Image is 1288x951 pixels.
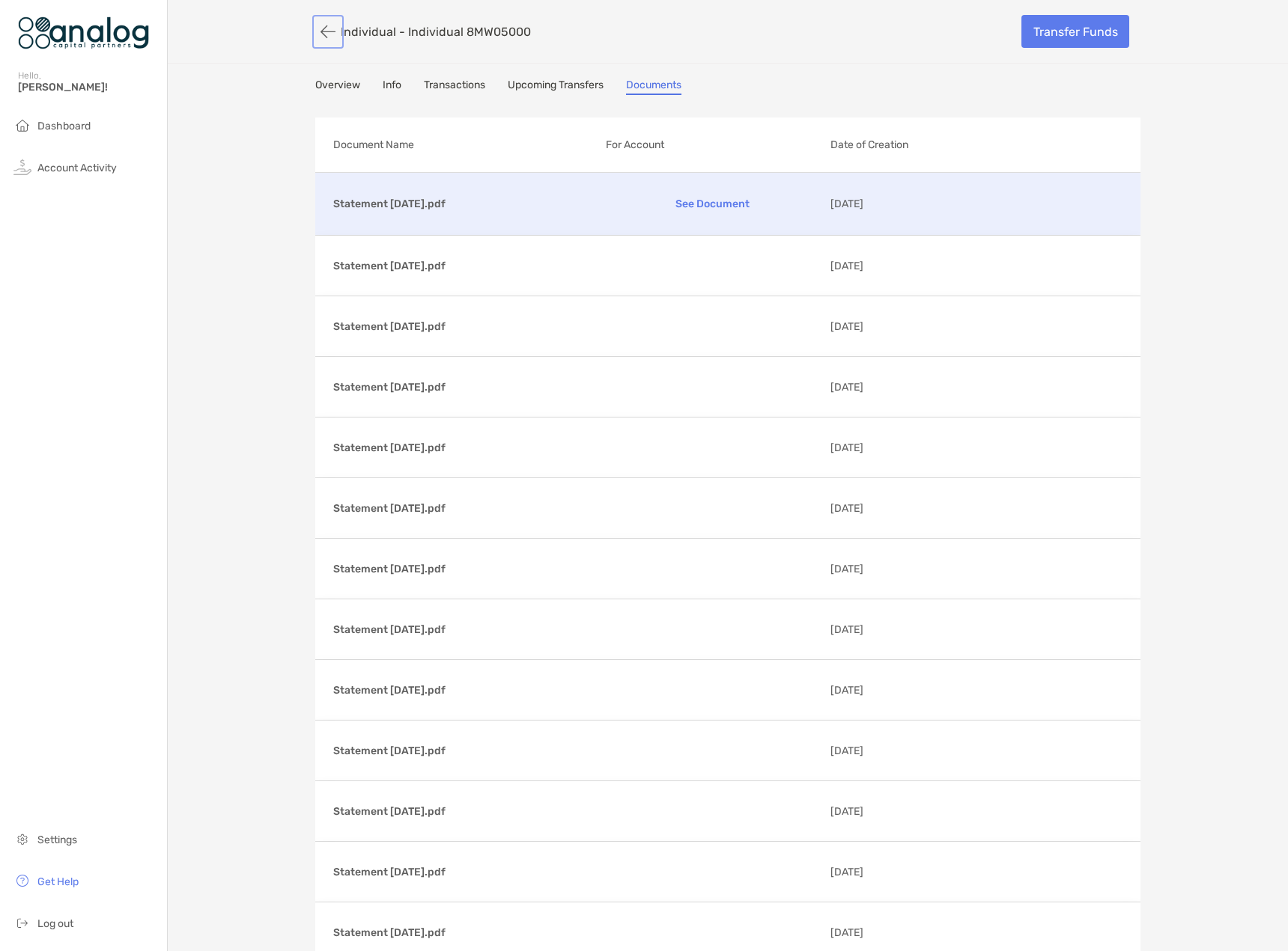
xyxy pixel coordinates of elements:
[830,195,949,213] p: [DATE]
[333,135,594,154] p: Document Name
[1021,15,1129,48] a: Transfer Funds
[333,802,594,821] p: Statement [DATE].pdf
[333,560,594,578] p: Statement [DATE].pdf
[37,162,117,174] span: Account Activity
[333,438,594,457] p: Statement [DATE].pdf
[830,560,949,578] p: [DATE]
[333,499,594,518] p: Statement [DATE].pdf
[830,438,949,457] p: [DATE]
[333,681,594,700] p: Statement [DATE].pdf
[18,81,158,94] span: [PERSON_NAME]!
[508,79,604,95] a: Upcoming Transfers
[13,914,31,932] img: logout icon
[830,681,949,700] p: [DATE]
[830,317,949,336] p: [DATE]
[13,158,31,176] img: activity icon
[37,875,79,888] span: Get Help
[341,25,531,39] p: Individual - Individual 8MW05000
[830,378,949,397] p: [DATE]
[830,863,949,881] p: [DATE]
[37,917,73,930] span: Log out
[315,79,360,95] a: Overview
[606,191,819,217] p: See Document
[830,620,949,639] p: [DATE]
[37,120,91,132] span: Dashboard
[830,741,949,760] p: [DATE]
[626,79,681,95] a: Documents
[333,195,594,213] p: Statement [DATE].pdf
[18,6,149,60] img: Zoe Logo
[830,135,1067,154] p: Date of Creation
[13,872,31,890] img: get-help icon
[333,923,594,942] p: Statement [DATE].pdf
[13,830,31,848] img: settings icon
[333,863,594,881] p: Statement [DATE].pdf
[606,135,819,154] p: For Account
[333,257,594,275] p: Statement [DATE].pdf
[830,257,949,275] p: [DATE]
[37,834,77,846] span: Settings
[830,923,949,942] p: [DATE]
[333,620,594,639] p: Statement [DATE].pdf
[333,378,594,397] p: Statement [DATE].pdf
[333,317,594,336] p: Statement [DATE].pdf
[830,499,949,518] p: [DATE]
[383,79,401,95] a: Info
[830,802,949,821] p: [DATE]
[333,741,594,760] p: Statement [DATE].pdf
[424,79,485,95] a: Transactions
[13,116,31,134] img: household icon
